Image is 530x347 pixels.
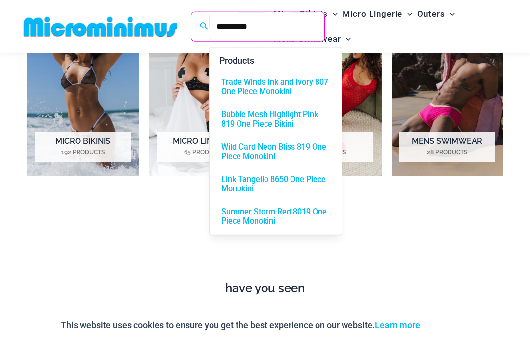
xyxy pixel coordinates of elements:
[35,148,131,157] mark: 192 Products
[200,21,209,33] a: Search icon link
[392,2,503,177] img: Mens Swimwear
[343,1,402,27] span: Micro Lingerie
[399,148,495,157] mark: 28 Products
[221,110,330,129] span: Bubble Mesh Highlight Pink 819 One Piece Bikini
[445,1,455,27] span: Menu Toggle
[221,78,330,96] span: Trade Winds Ink and Ivory 807 One Piece Monokini
[392,2,503,177] a: Visit product category Mens Swimwear
[402,1,412,27] span: Menu Toggle
[61,318,420,333] p: This website uses cookies to ensure you get the best experience on our website.
[27,202,503,276] iframe: TrustedSite Certified
[375,320,420,330] a: Learn more
[221,142,330,161] span: Wild Card Neon Bliss 819 One Piece Monokini
[27,2,139,177] img: Micro Bikinis
[427,314,469,337] button: Accept
[149,2,261,177] img: Micro Lingerie
[212,48,340,71] label: Products
[221,175,330,193] span: Link Tangello 8650 One Piece Monokini
[20,16,181,38] img: MM SHOP LOGO FLAT
[271,1,340,27] a: Micro BikinisMenu ToggleMenu Toggle
[341,27,351,52] span: Menu Toggle
[157,132,252,162] h2: Micro Lingerie
[20,281,510,295] h4: have you seen
[328,1,338,27] span: Menu Toggle
[340,1,415,27] a: Micro LingerieMenu ToggleMenu Toggle
[149,2,261,177] a: Visit product category Micro Lingerie
[417,1,445,27] span: Outers
[209,47,342,235] div: Search results
[273,1,328,27] span: Micro Bikinis
[27,2,139,177] a: Visit product category Micro Bikinis
[415,1,457,27] a: OutersMenu ToggleMenu Toggle
[35,132,131,162] h2: Micro Bikinis
[399,132,495,162] h2: Mens Swimwear
[157,148,252,157] mark: 65 Products
[209,12,324,41] input: Search Submit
